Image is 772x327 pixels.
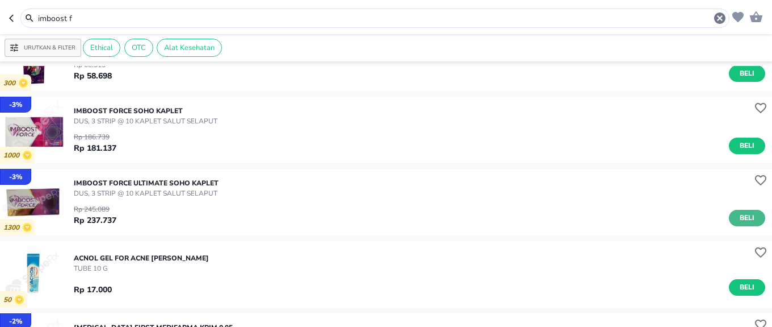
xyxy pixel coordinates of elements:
span: Ethical [83,43,120,53]
p: Rp 245.089 [74,204,116,214]
span: Beli [737,212,757,224]
span: Beli [737,140,757,152]
div: Alat Kesehatan [157,39,222,57]
span: Beli [737,282,757,293]
button: Urutkan & Filter [5,39,81,57]
div: OTC [124,39,153,57]
p: 1000 [3,151,23,160]
button: Beli [729,279,765,296]
p: - 2 % [9,316,22,326]
p: - 3 % [9,100,22,110]
p: IMBOOST FORCE ULTIMATE Soho KAPLET [74,178,219,188]
p: TUBE 10 g [74,263,209,274]
div: Ethical [83,39,120,57]
span: Beli [737,68,757,80]
button: Beli [729,210,765,226]
button: Beli [729,138,765,154]
p: 50 [3,296,15,304]
p: DUS, 3 STRIP @ 10 KAPLET SALUT SELAPUT [74,116,217,126]
p: Rp 186.739 [74,132,116,142]
p: Rp 181.137 [74,142,116,154]
p: ACNOL GEL FOR ACNE [PERSON_NAME] [74,253,209,263]
p: Urutkan & Filter [24,44,75,52]
p: Rp 17.000 [74,284,112,296]
span: Alat Kesehatan [157,43,221,53]
p: Rp 237.737 [74,214,116,226]
p: IMBOOST FORCE Soho KAPLET [74,106,217,116]
span: OTC [125,43,153,53]
p: DUS, 3 STRIP @ 10 KAPLET SALUT SELAPUT [74,188,219,198]
p: Rp 58.698 [74,70,112,82]
p: 1300 [3,223,23,232]
p: - 3 % [9,172,22,182]
p: 300 [3,79,19,88]
input: Cari 4000+ produk di sini [37,13,713,24]
button: Beli [729,65,765,82]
